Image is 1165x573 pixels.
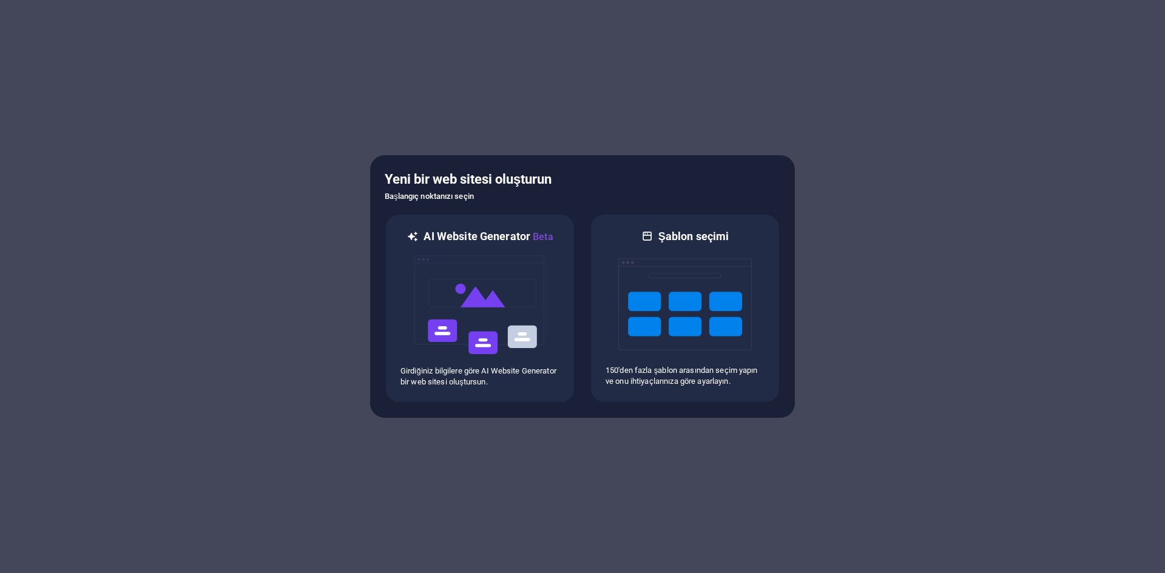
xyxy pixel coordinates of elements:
[385,189,780,204] h6: Başlangıç noktanızı seçin
[530,231,553,243] span: Beta
[413,244,547,366] img: ai
[590,213,780,403] div: Şablon seçimi150'den fazla şablon arasından seçim yapın ve onu ihtiyaçlarınıza göre ayarlayın.
[606,365,765,387] p: 150'den fazla şablon arasından seçim yapın ve onu ihtiyaçlarınıza göre ayarlayın.
[424,229,553,244] h6: AI Website Generator
[385,213,575,403] div: AI Website GeneratorBetaaiGirdiğiniz bilgilere göre AI Website Generator bir web sitesi oluştursun.
[400,366,559,387] p: Girdiğiniz bilgilere göre AI Website Generator bir web sitesi oluştursun.
[658,229,729,244] h6: Şablon seçimi
[385,170,780,189] h5: Yeni bir web sitesi oluşturun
